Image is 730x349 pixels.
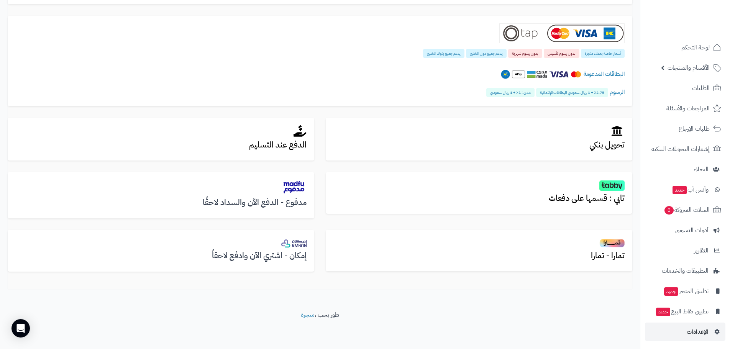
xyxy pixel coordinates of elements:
span: يدعم جميع دول الخليج [466,49,507,58]
a: العملاء [645,160,725,179]
span: التقارير [694,245,709,256]
span: بدون رسوم تأسيس [544,49,579,58]
img: emkan_bnpl.png [281,239,307,247]
span: لوحة التحكم [681,42,710,53]
img: Tap [499,23,625,43]
span: الأقسام والمنتجات [668,62,710,73]
a: إشعارات التحويلات البنكية [645,140,725,158]
span: الرسوم [610,88,625,96]
span: تطبيق نقاط البيع [655,306,709,317]
span: جديد [673,186,687,194]
a: تمارا - تمارا [326,230,632,271]
img: tamarapay.png [599,239,625,248]
h3: الدفع عند التسليم [15,141,307,149]
span: جديد [664,287,678,296]
span: بدون رسوم شهرية [508,49,542,58]
a: التطبيقات والخدمات [645,262,725,280]
span: أدوات التسويق [675,225,709,236]
a: طلبات الإرجاع [645,120,725,138]
h3: مدفوع - الدفع الآن والسداد لاحقًا [15,198,307,207]
span: وآتس آب [672,184,709,195]
a: متجرة [301,310,315,320]
span: 0 [664,206,674,215]
a: أدوات التسويق [645,221,725,239]
span: أسعار خاصة بعملاء متجرة [581,49,625,58]
div: Open Intercom Messenger [11,319,30,338]
a: تطبيق نقاط البيعجديد [645,302,725,321]
a: المراجعات والأسئلة [645,99,725,118]
h3: تحويل بنكي [333,141,625,149]
a: الدفع عند التسليم [8,118,314,161]
span: البطاقات المدعومة [584,70,625,78]
img: madfu.png [281,180,307,195]
a: لوحة التحكم [645,38,725,57]
h3: تابي : قسمها على دفعات [333,194,625,203]
span: التطبيقات والخدمات [662,265,709,276]
span: إشعارات التحويلات البنكية [651,144,710,154]
img: logo-2.png [678,21,723,38]
img: tabby.png [599,180,625,190]
span: العملاء [694,164,709,175]
h3: تمارا - تمارا [333,251,625,260]
span: 2.75٪ + 1 ريال سعودي للبطاقات الإئتمانية [536,88,608,97]
a: التقارير [645,241,725,260]
span: الإعدادات [687,326,709,337]
a: تابي : قسمها على دفعات [326,172,632,214]
a: تحويل بنكي [326,118,632,161]
span: جديد [656,308,670,316]
h3: إمكان - اشتري الآن وادفع لاحقاً [15,251,307,260]
span: السلات المتروكة [664,205,710,215]
a: الطلبات [645,79,725,97]
span: الطلبات [692,83,710,93]
a: وآتس آبجديد [645,180,725,199]
span: تطبيق المتجر [663,286,709,297]
a: Tap أسعار خاصة بعملاء متجرة بدون رسوم تأسيس بدون رسوم شهرية يدعم جميع دول الخليج يدعم جميع بنوك ا... [8,16,632,106]
a: تطبيق المتجرجديد [645,282,725,300]
span: يدعم جميع بنوك الخليج [423,49,464,58]
span: طلبات الإرجاع [679,123,710,134]
a: الإعدادات [645,323,725,341]
span: المراجعات والأسئلة [666,103,710,114]
span: مدى : 1٪ + 1 ريال سعودي [486,88,535,97]
a: السلات المتروكة0 [645,201,725,219]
